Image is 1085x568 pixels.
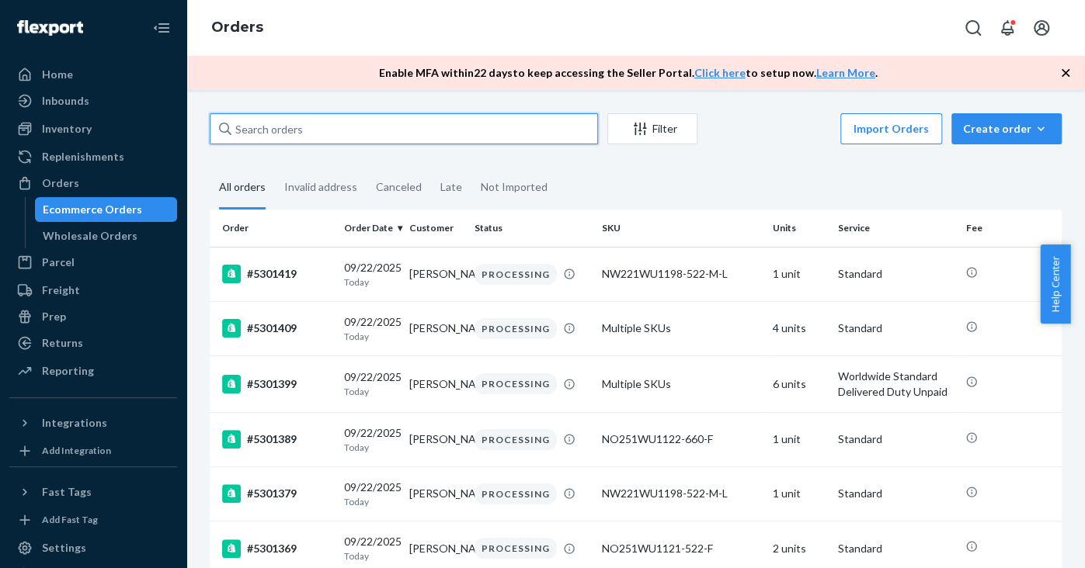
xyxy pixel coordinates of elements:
p: Standard [838,266,954,282]
button: Open account menu [1026,12,1057,43]
div: Prep [42,309,66,324]
div: Invalid address [284,167,357,207]
th: Order Date [338,210,403,247]
img: Flexport logo [17,20,83,36]
td: 1 unit [767,466,832,521]
p: Today [344,495,397,508]
td: 1 unit [767,247,832,301]
div: NW221WU1198-522-M-L [602,486,760,501]
td: [PERSON_NAME] [403,466,468,521]
div: 09/22/2025 [344,534,397,563]
td: [PERSON_NAME] [403,301,468,355]
a: Parcel [9,250,177,275]
a: Learn More [816,66,875,79]
div: Customer [409,221,462,234]
div: Filter [608,121,697,137]
div: Freight [42,282,80,298]
a: Settings [9,535,177,560]
td: [PERSON_NAME] [403,355,468,412]
td: [PERSON_NAME] [403,412,468,466]
p: Enable MFA within 22 days to keep accessing the Seller Portal. to setup now. . [379,65,878,81]
div: All orders [219,167,266,210]
button: Close Navigation [146,12,177,43]
a: Inbounds [9,88,177,113]
div: PROCESSING [475,318,557,339]
a: Inventory [9,116,177,141]
button: Open Search Box [958,12,989,43]
div: Reporting [42,363,94,379]
div: #5301399 [222,375,332,393]
div: Add Integration [42,444,111,457]
div: NO251WU1122-660-F [602,431,760,447]
p: Today [344,330,397,343]
div: Inventory [42,121,92,137]
a: Home [9,62,177,87]
a: Prep [9,304,177,329]
a: Orders [9,171,177,196]
a: Freight [9,278,177,303]
a: Ecommerce Orders [35,197,178,222]
div: 09/22/2025 [344,260,397,289]
div: PROCESSING [475,264,557,285]
div: 09/22/2025 [344,314,397,343]
ol: breadcrumbs [199,5,276,50]
div: #5301409 [222,319,332,338]
th: Fee [959,210,1062,247]
button: Create order [951,113,1062,144]
span: Help Center [1040,244,1070,324]
div: PROCESSING [475,373,557,394]
div: Ecommerce Orders [43,202,142,217]
div: NW221WU1198-522-M-L [602,266,760,282]
div: PROCESSING [475,538,557,559]
div: Parcel [42,255,75,270]
a: Wholesale Orders [35,223,178,248]
div: Settings [42,540,86,556]
div: #5301379 [222,484,332,503]
div: Fast Tags [42,484,92,500]
td: 1 unit [767,412,832,466]
th: SKU [596,210,766,247]
div: 09/22/2025 [344,369,397,398]
div: Create order [963,121,1050,137]
input: Search orders [210,113,598,144]
div: Orders [42,175,79,191]
a: Click here [694,66,746,79]
div: #5301419 [222,265,332,283]
td: [PERSON_NAME] [403,247,468,301]
div: Home [42,67,73,82]
button: Integrations [9,410,177,435]
td: Multiple SKUs [596,355,766,412]
p: Today [344,549,397,563]
td: 4 units [767,301,832,355]
td: Multiple SKUs [596,301,766,355]
a: Orders [211,19,263,36]
div: 09/22/2025 [344,480,397,508]
div: Returns [42,335,83,351]
a: Returns [9,331,177,355]
p: Standard [838,320,954,336]
th: Service [832,210,960,247]
th: Status [468,210,596,247]
th: Units [767,210,832,247]
div: Add Fast Tag [42,513,98,526]
p: Standard [838,541,954,556]
a: Add Fast Tag [9,511,177,529]
p: Today [344,441,397,454]
div: Wholesale Orders [43,228,137,244]
p: Worldwide Standard Delivered Duty Unpaid [838,369,954,400]
td: 6 units [767,355,832,412]
p: Standard [838,486,954,501]
div: Canceled [376,167,422,207]
div: #5301369 [222,539,332,558]
button: Import Orders [840,113,942,144]
div: Not Imported [481,167,548,207]
div: Replenishments [42,149,124,165]
p: Standard [838,431,954,447]
p: Today [344,275,397,289]
div: PROCESSING [475,429,557,450]
button: Filter [607,113,697,144]
a: Add Integration [9,442,177,460]
p: Today [344,385,397,398]
div: Integrations [42,415,107,431]
div: Inbounds [42,93,89,109]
